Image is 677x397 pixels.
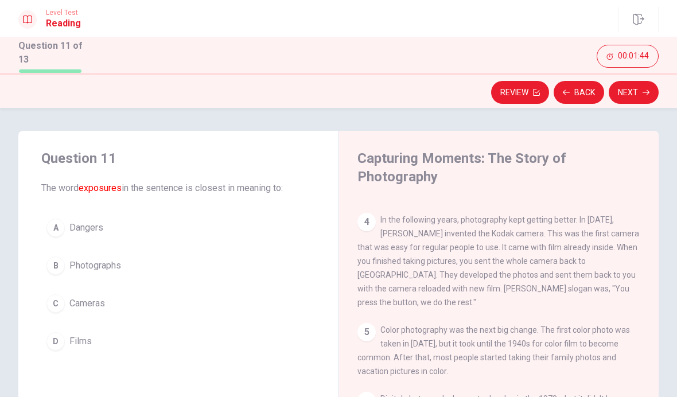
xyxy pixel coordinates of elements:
button: BPhotographs [41,251,316,280]
span: Color photography was the next big change. The first color photo was taken in [DATE], but it took... [357,325,630,376]
span: Level Test [46,9,81,17]
h1: Question 11 of 13 [18,39,92,67]
div: 4 [357,213,376,231]
h4: Capturing Moments: The Story of Photography [357,149,637,186]
span: Dangers [69,221,103,235]
div: 5 [357,323,376,341]
span: Photographs [69,259,121,273]
div: A [46,219,65,237]
span: In the following years, photography kept getting better. In [DATE], [PERSON_NAME] invented the Ko... [357,215,639,307]
button: Next [609,81,659,104]
span: 00:01:44 [618,52,649,61]
button: ADangers [41,213,316,242]
div: C [46,294,65,313]
span: The word in the sentence is closest in meaning to: [41,181,316,195]
button: Review [491,81,549,104]
button: 00:01:44 [597,45,659,68]
button: DFilms [41,327,316,356]
div: B [46,256,65,275]
span: Cameras [69,297,105,310]
h1: Reading [46,17,81,30]
font: exposures [79,182,122,193]
span: Films [69,334,92,348]
div: D [46,332,65,351]
button: CCameras [41,289,316,318]
button: Back [554,81,604,104]
h4: Question 11 [41,149,316,168]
